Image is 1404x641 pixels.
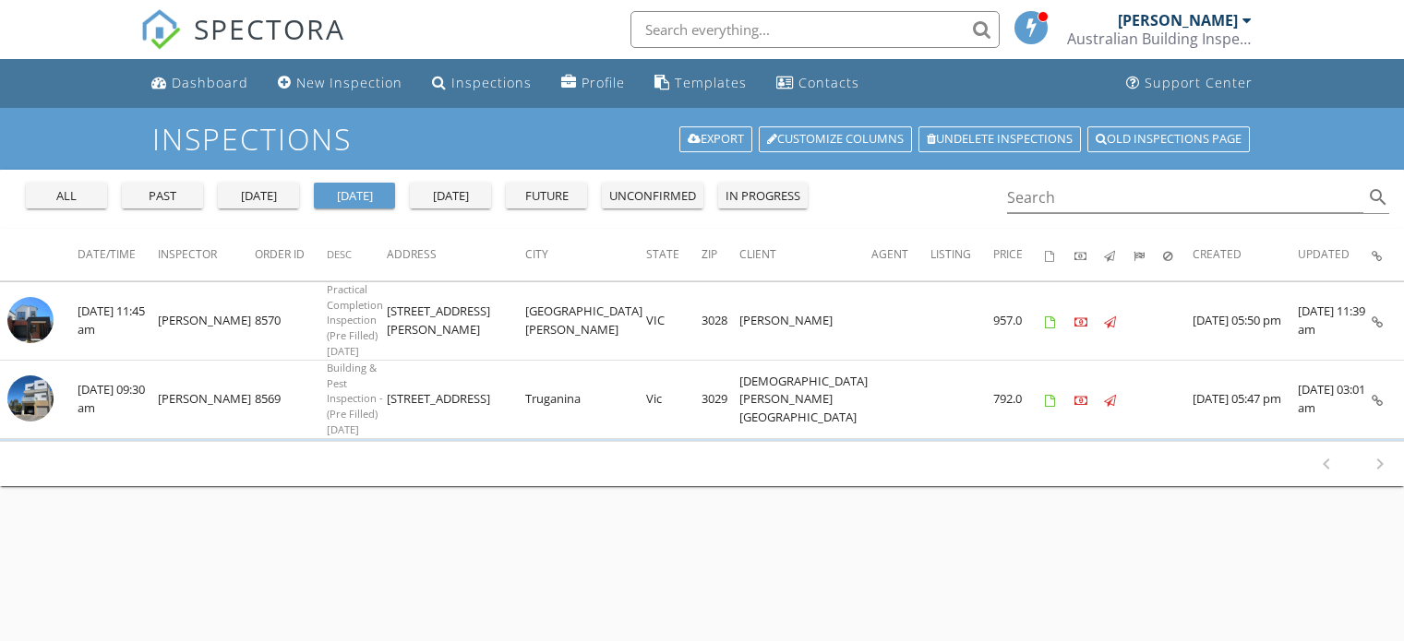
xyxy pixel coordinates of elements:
span: Desc [327,247,352,261]
th: Date/Time: Not sorted. [78,229,158,280]
a: Company Profile [554,66,632,101]
div: past [129,187,196,206]
td: 8570 [255,281,327,360]
a: Export [679,126,752,152]
td: VIC [646,281,702,360]
th: Created: Not sorted. [1193,229,1298,280]
td: [DATE] 05:50 pm [1193,281,1298,360]
td: [GEOGRAPHIC_DATA][PERSON_NAME] [525,281,646,360]
input: Search [1007,183,1364,213]
button: unconfirmed [602,183,703,208]
span: Inspector [158,246,217,262]
div: Dashboard [172,74,248,91]
td: Vic [646,360,702,438]
span: State [646,246,679,262]
th: Submitted: Not sorted. [1134,229,1163,280]
div: [PERSON_NAME] [1118,11,1238,30]
div: Australian Building Inspections Pty.Ltd [1067,30,1252,48]
div: Templates [675,74,747,91]
span: City [525,246,548,262]
th: Paid: Not sorted. [1074,229,1104,280]
th: Published: Not sorted. [1104,229,1134,280]
div: [DATE] [321,187,388,206]
span: Building & Pest Inspection - (Pre Filled) [DATE] [327,361,383,436]
th: Client: Not sorted. [739,229,871,280]
input: Search everything... [630,11,1000,48]
span: Zip [702,246,717,262]
td: [STREET_ADDRESS] [387,360,525,438]
div: unconfirmed [609,187,696,206]
a: Dashboard [144,66,256,101]
td: [STREET_ADDRESS][PERSON_NAME] [387,281,525,360]
td: 3029 [702,360,739,438]
th: Desc: Not sorted. [327,229,387,280]
button: future [506,183,587,208]
td: [DEMOGRAPHIC_DATA] [PERSON_NAME][GEOGRAPHIC_DATA] [739,360,871,438]
span: Client [739,246,776,262]
th: Inspector: Not sorted. [158,229,255,280]
div: New Inspection [296,74,402,91]
div: in progress [726,187,800,206]
td: 8569 [255,360,327,438]
th: Zip: Not sorted. [702,229,739,280]
td: [DATE] 11:39 am [1298,281,1372,360]
a: SPECTORA [140,25,345,64]
th: Agent: Not sorted. [871,229,930,280]
th: State: Not sorted. [646,229,702,280]
th: Canceled: Not sorted. [1163,229,1193,280]
div: all [33,187,100,206]
button: [DATE] [218,183,299,208]
td: [DATE] 03:01 am [1298,360,1372,438]
button: [DATE] [410,183,491,208]
a: Old inspections page [1087,126,1250,152]
i: search [1367,186,1389,208]
td: [PERSON_NAME] [158,281,255,360]
a: Contacts [769,66,867,101]
td: 792.0 [993,360,1045,438]
a: Support Center [1119,66,1260,101]
button: all [26,183,107,208]
span: Price [993,246,1023,262]
span: Order ID [255,246,305,262]
div: [DATE] [225,187,292,206]
th: Updated: Not sorted. [1298,229,1372,280]
td: [DATE] 09:30 am [78,360,158,438]
th: Listing: Not sorted. [930,229,993,280]
td: [DATE] 11:45 am [78,281,158,360]
span: Updated [1298,246,1350,262]
a: Inspections [425,66,539,101]
div: Contacts [798,74,859,91]
th: Inspection Details: Not sorted. [1372,229,1404,280]
td: Truganina [525,360,646,438]
a: Customize Columns [759,126,912,152]
span: Agent [871,246,908,262]
th: Price: Not sorted. [993,229,1045,280]
div: [DATE] [417,187,484,206]
th: Agreements signed: Not sorted. [1045,229,1074,280]
span: Practical Completion Inspection (Pre Filled) [DATE] [327,282,383,358]
span: SPECTORA [194,9,345,48]
td: [PERSON_NAME] [158,360,255,438]
a: Templates [647,66,754,101]
td: 957.0 [993,281,1045,360]
button: [DATE] [314,183,395,208]
div: Support Center [1145,74,1253,91]
span: Date/Time [78,246,136,262]
button: in progress [718,183,808,208]
th: City: Not sorted. [525,229,646,280]
a: Undelete inspections [918,126,1081,152]
th: Order ID: Not sorted. [255,229,327,280]
span: Address [387,246,437,262]
div: future [513,187,580,206]
th: Address: Not sorted. [387,229,525,280]
td: [DATE] 05:47 pm [1193,360,1298,438]
img: The Best Home Inspection Software - Spectora [140,9,181,50]
div: Inspections [451,74,532,91]
span: Created [1193,246,1242,262]
td: [PERSON_NAME] [739,281,871,360]
td: 3028 [702,281,739,360]
img: 9575857%2Freports%2F02d5e679-d7f9-46fe-acd1-9d8f3abc70b9%2Fcover_photos%2FQJJxgl8WlX06VhzWVZmZ%2F... [7,375,54,421]
h1: Inspections [152,123,1252,155]
span: Listing [930,246,971,262]
a: New Inspection [270,66,410,101]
